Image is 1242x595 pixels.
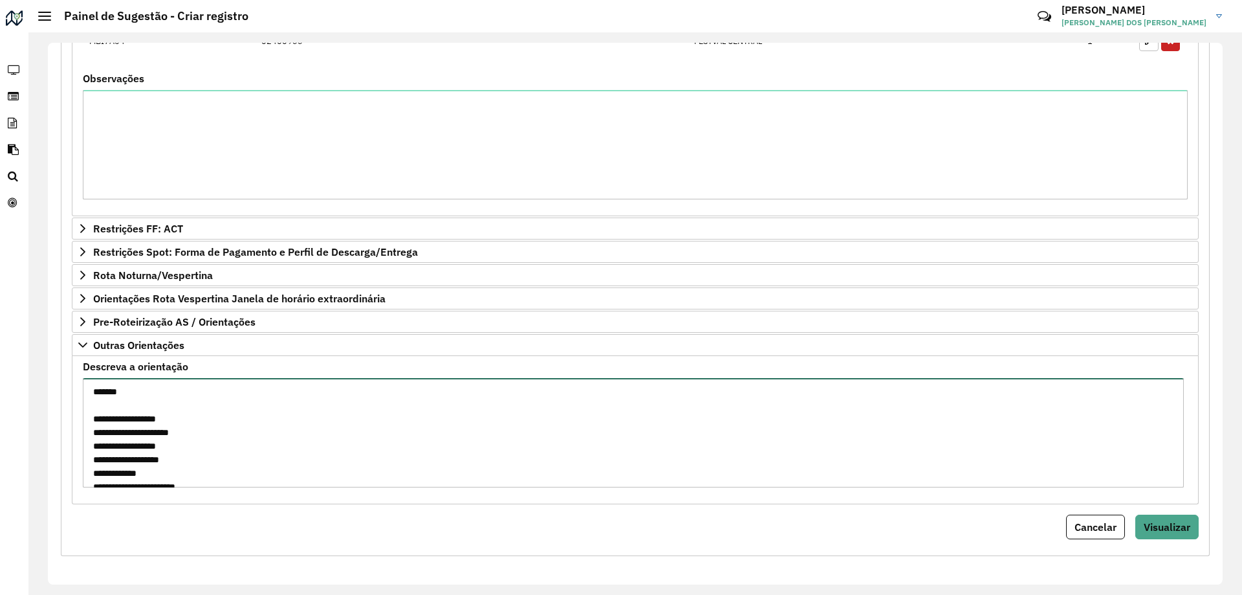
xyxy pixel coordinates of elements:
a: Restrições FF: ACT [72,218,1199,240]
a: Restrições Spot: Forma de Pagamento e Perfil de Descarga/Entrega [72,241,1199,263]
h3: [PERSON_NAME] [1062,4,1206,16]
a: Rota Noturna/Vespertina [72,264,1199,286]
a: Contato Rápido [1030,3,1058,30]
span: Rota Noturna/Vespertina [93,270,213,280]
span: Pre-Roteirização AS / Orientações [93,317,256,327]
label: Observações [83,71,144,86]
span: Cancelar [1074,521,1117,533]
label: Descreva a orientação [83,359,188,374]
button: Visualizar [1135,515,1199,539]
div: Outras Orientações [72,356,1199,504]
span: Outras Orientações [93,340,184,350]
button: Cancelar [1066,515,1125,539]
h2: Painel de Sugestão - Criar registro [51,9,248,23]
span: Restrições Spot: Forma de Pagamento e Perfil de Descarga/Entrega [93,247,418,257]
a: Outras Orientações [72,334,1199,356]
span: [PERSON_NAME] DOS [PERSON_NAME] [1062,17,1206,28]
a: Pre-Roteirização AS / Orientações [72,311,1199,333]
span: Orientações Rota Vespertina Janela de horário extraordinária [93,293,386,304]
span: Restrições FF: ACT [93,223,183,234]
a: Orientações Rota Vespertina Janela de horário extraordinária [72,287,1199,309]
span: Visualizar [1144,521,1190,533]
